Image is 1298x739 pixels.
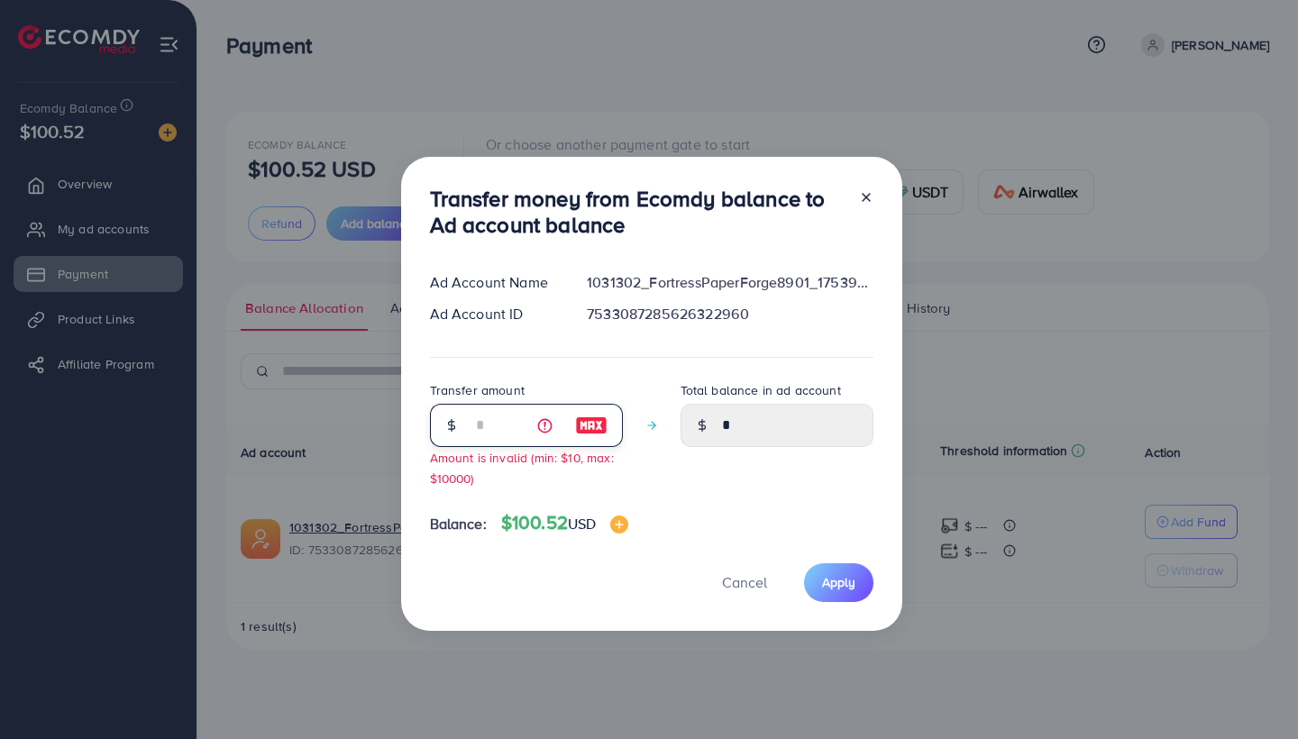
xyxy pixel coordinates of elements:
[416,272,573,293] div: Ad Account Name
[416,304,573,324] div: Ad Account ID
[572,304,887,324] div: 7533087285626322960
[575,415,608,436] img: image
[501,512,629,534] h4: $100.52
[699,563,790,602] button: Cancel
[430,514,487,534] span: Balance:
[430,449,614,487] small: Amount is invalid (min: $10, max: $10000)
[804,563,873,602] button: Apply
[430,381,525,399] label: Transfer amount
[681,381,841,399] label: Total balance in ad account
[722,572,767,592] span: Cancel
[572,272,887,293] div: 1031302_FortressPaperForge8901_1753933587356
[822,573,855,591] span: Apply
[430,186,845,238] h3: Transfer money from Ecomdy balance to Ad account balance
[568,514,596,534] span: USD
[1221,658,1284,725] iframe: Chat
[610,515,628,534] img: image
